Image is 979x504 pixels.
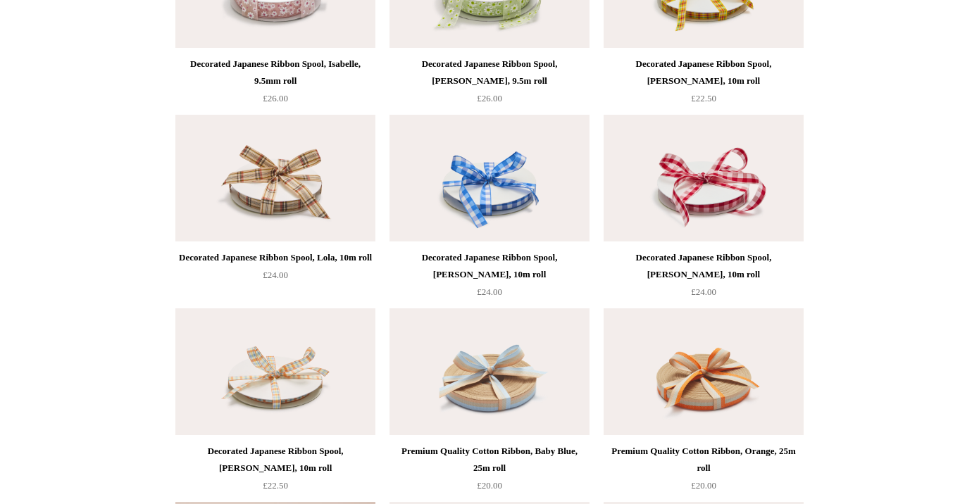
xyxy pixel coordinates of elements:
span: £20.00 [691,480,716,491]
div: Decorated Japanese Ribbon Spool, Isabelle, 9.5mm roll [179,56,372,89]
a: Decorated Japanese Ribbon Spool, Lola, 10m roll Decorated Japanese Ribbon Spool, Lola, 10m roll [175,115,375,241]
span: £26.00 [263,93,288,103]
span: £22.50 [263,480,288,491]
a: Decorated Japanese Ribbon Spool, [PERSON_NAME], 9.5m roll £26.00 [389,56,590,113]
span: £20.00 [477,480,502,491]
a: Decorated Japanese Ribbon Spool, Peggy, 10m roll Decorated Japanese Ribbon Spool, Peggy, 10m roll [175,308,375,435]
div: Decorated Japanese Ribbon Spool, [PERSON_NAME], 10m roll [607,56,800,89]
a: Decorated Japanese Ribbon Spool, [PERSON_NAME], 10m roll £22.50 [604,56,804,113]
a: Premium Quality Cotton Ribbon, Baby Blue, 25m roll Premium Quality Cotton Ribbon, Baby Blue, 25m ... [389,308,590,435]
div: Premium Quality Cotton Ribbon, Baby Blue, 25m roll [393,443,586,477]
a: Decorated Japanese Ribbon Spool, [PERSON_NAME], 10m roll £22.50 [175,443,375,500]
img: Decorated Japanese Ribbon Spool, Lola, 10m roll [175,115,375,241]
img: Decorated Japanese Ribbon Spool, Wendy, 10m roll [389,115,590,241]
span: £24.00 [691,286,716,297]
span: £22.50 [691,93,716,103]
a: Premium Quality Cotton Ribbon, Orange, 25m roll Premium Quality Cotton Ribbon, Orange, 25m roll [604,308,804,435]
span: £24.00 [477,286,502,297]
img: Decorated Japanese Ribbon Spool, Peggy, 10m roll [175,308,375,435]
div: Decorated Japanese Ribbon Spool, [PERSON_NAME], 10m roll [179,443,372,477]
span: £24.00 [263,270,288,280]
span: £26.00 [477,93,502,103]
div: Decorated Japanese Ribbon Spool, Lola, 10m roll [179,249,372,266]
a: Decorated Japanese Ribbon Spool, Nancy, 10m roll Decorated Japanese Ribbon Spool, Nancy, 10m roll [604,115,804,241]
a: Decorated Japanese Ribbon Spool, Wendy, 10m roll Decorated Japanese Ribbon Spool, Wendy, 10m roll [389,115,590,241]
a: Premium Quality Cotton Ribbon, Baby Blue, 25m roll £20.00 [389,443,590,500]
img: Decorated Japanese Ribbon Spool, Nancy, 10m roll [604,115,804,241]
img: Premium Quality Cotton Ribbon, Orange, 25m roll [604,308,804,435]
div: Premium Quality Cotton Ribbon, Orange, 25m roll [607,443,800,477]
a: Decorated Japanese Ribbon Spool, Isabelle, 9.5mm roll £26.00 [175,56,375,113]
a: Decorated Japanese Ribbon Spool, Lola, 10m roll £24.00 [175,249,375,307]
div: Decorated Japanese Ribbon Spool, [PERSON_NAME], 9.5m roll [393,56,586,89]
div: Decorated Japanese Ribbon Spool, [PERSON_NAME], 10m roll [393,249,586,283]
div: Decorated Japanese Ribbon Spool, [PERSON_NAME], 10m roll [607,249,800,283]
a: Premium Quality Cotton Ribbon, Orange, 25m roll £20.00 [604,443,804,500]
img: Premium Quality Cotton Ribbon, Baby Blue, 25m roll [389,308,590,435]
a: Decorated Japanese Ribbon Spool, [PERSON_NAME], 10m roll £24.00 [389,249,590,307]
a: Decorated Japanese Ribbon Spool, [PERSON_NAME], 10m roll £24.00 [604,249,804,307]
